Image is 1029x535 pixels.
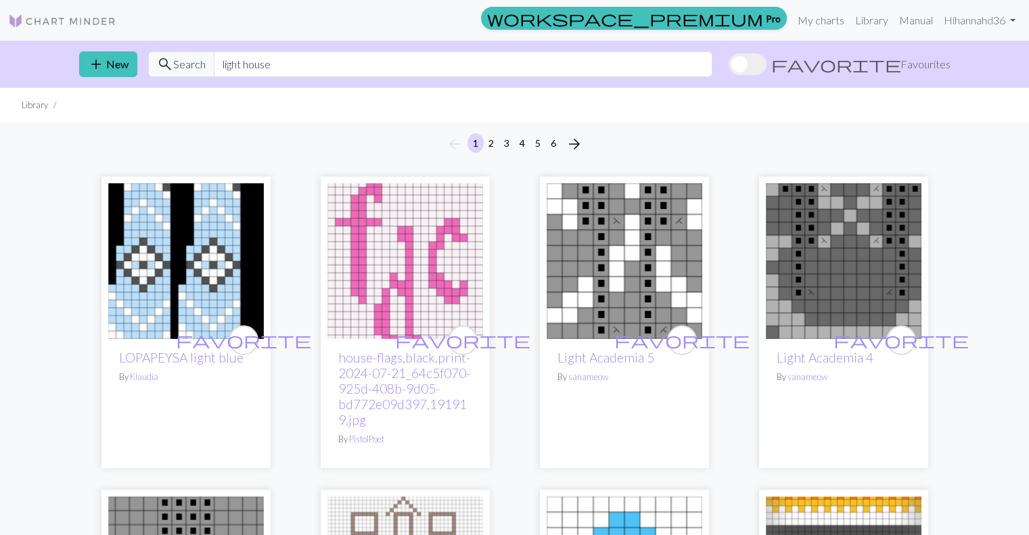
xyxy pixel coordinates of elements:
[499,133,515,153] button: 3
[395,329,530,350] span: favorite
[327,253,483,266] a: house-flags,black,print-2024-07-21_64c5f070-925d-408b-9d05-bd772e09d397,191919.jpg
[530,133,546,153] button: 5
[8,13,116,29] img: Logo
[566,135,582,154] span: arrow_forward
[614,329,750,350] span: favorite
[766,183,921,339] img: Light Academia 4
[487,9,763,28] span: workspace_premium
[833,329,969,350] span: favorite
[729,51,951,77] label: Show favourites
[561,133,588,155] button: Next
[327,183,483,339] img: house-flags,black,print-2024-07-21_64c5f070-925d-408b-9d05-bd772e09d397,191919.jpg
[108,183,264,339] img: LOPAPEYSA light blue
[667,325,697,355] button: favourite
[777,350,873,365] a: Light Academia 4
[79,51,137,77] button: New
[130,371,158,382] a: Klaudia
[338,433,472,446] p: By
[566,136,582,152] i: Next
[22,99,48,112] li: Library
[900,56,951,72] span: Favourites
[157,55,173,74] span: search
[448,325,478,355] button: favourite
[176,327,311,354] i: favourite
[557,350,654,365] a: Light Academia 5
[467,133,484,153] button: 1
[441,133,588,155] nav: Page navigation
[850,7,894,34] a: Library
[547,253,702,266] a: Light Academia 5
[514,133,530,153] button: 4
[176,329,311,350] span: favorite
[557,371,691,383] p: By
[349,434,384,444] a: PistolPoet
[395,327,530,354] i: favourite
[787,371,827,382] a: sanameow
[173,56,206,72] span: Search
[833,327,969,354] i: favourite
[568,371,608,382] a: sanameow
[229,325,258,355] button: favourite
[338,350,470,427] a: house-flags,black,print-2024-07-21_64c5f070-925d-408b-9d05-bd772e09d397,191919.jpg
[792,7,850,34] a: My charts
[766,253,921,266] a: Light Academia 4
[483,133,499,153] button: 2
[547,183,702,339] img: Light Academia 5
[938,7,1021,34] a: Hihannahd36
[108,253,264,266] a: LOPAPEYSA light blue
[614,327,750,354] i: favourite
[771,55,901,74] span: favorite
[894,7,938,34] a: Manual
[481,7,787,30] a: Pro
[119,350,244,365] a: LOPAPEYSA light blue
[88,55,104,74] span: add
[777,371,911,383] p: By
[119,371,253,383] p: By
[886,325,916,355] button: favourite
[545,133,562,153] button: 6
